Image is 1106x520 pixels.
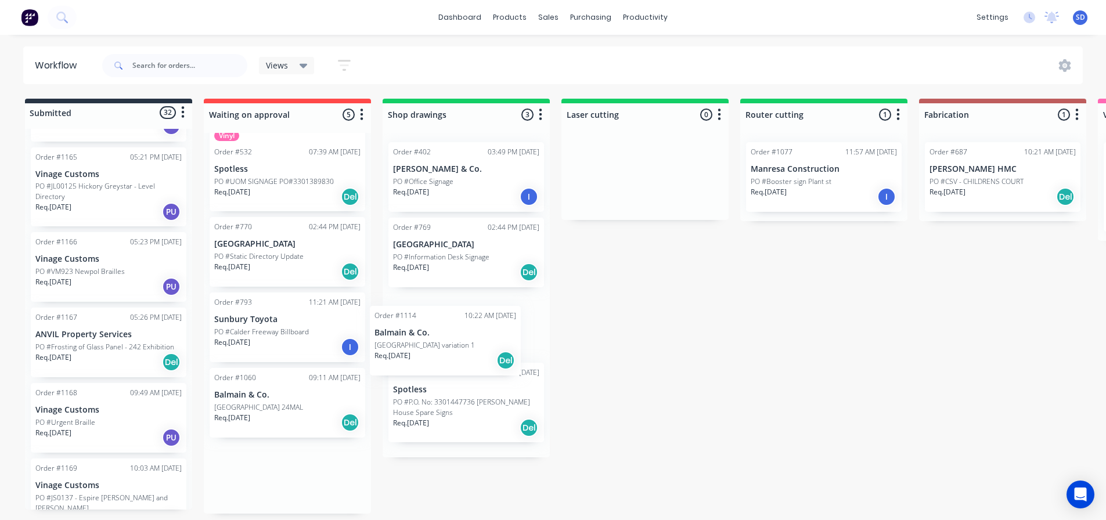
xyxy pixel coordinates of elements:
input: Search for orders... [132,54,247,77]
input: Enter column name… [567,109,681,121]
div: Workflow [35,59,82,73]
img: Factory [21,9,38,26]
span: 3 [521,109,534,121]
span: 5 [343,109,355,121]
span: 0 [700,109,712,121]
input: Enter column name… [745,109,860,121]
input: Enter column name… [924,109,1039,121]
span: Views [266,59,288,71]
span: 1 [879,109,891,121]
div: settings [971,9,1014,26]
div: Submitted [27,107,71,119]
input: Enter column name… [209,109,323,121]
div: productivity [617,9,673,26]
span: 1 [1058,109,1070,121]
a: dashboard [433,9,487,26]
input: Enter column name… [388,109,502,121]
span: SD [1076,12,1085,23]
div: products [487,9,532,26]
div: sales [532,9,564,26]
div: Open Intercom Messenger [1067,481,1094,508]
span: 32 [160,106,176,118]
div: purchasing [564,9,617,26]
